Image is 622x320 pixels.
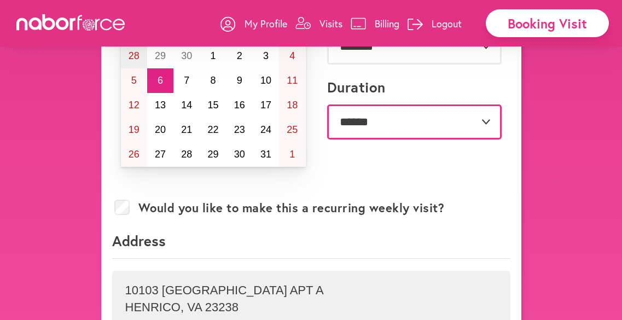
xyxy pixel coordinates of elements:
abbr: October 19, 2025 [129,124,139,135]
button: November 1, 2025 [279,142,305,167]
abbr: October 7, 2025 [184,75,189,86]
button: October 21, 2025 [173,118,200,142]
abbr: October 14, 2025 [181,100,192,110]
abbr: October 2, 2025 [237,50,242,61]
button: October 12, 2025 [121,93,147,118]
div: Booking Visit [486,9,609,37]
button: October 20, 2025 [147,118,173,142]
abbr: October 27, 2025 [155,149,166,160]
abbr: October 1, 2025 [210,50,216,61]
a: My Profile [220,7,287,40]
button: October 5, 2025 [121,68,147,93]
button: October 2, 2025 [226,44,253,68]
button: October 19, 2025 [121,118,147,142]
abbr: September 29, 2025 [155,50,166,61]
button: October 25, 2025 [279,118,305,142]
abbr: October 20, 2025 [155,124,166,135]
p: 10103 [GEOGRAPHIC_DATA] APT A [125,283,497,298]
abbr: October 9, 2025 [237,75,242,86]
abbr: October 12, 2025 [129,100,139,110]
button: October 28, 2025 [173,142,200,167]
button: October 15, 2025 [200,93,226,118]
button: October 23, 2025 [226,118,253,142]
button: September 29, 2025 [147,44,173,68]
abbr: October 29, 2025 [207,149,218,160]
abbr: October 31, 2025 [260,149,271,160]
a: Logout [408,7,462,40]
abbr: October 3, 2025 [263,50,269,61]
button: October 9, 2025 [226,68,253,93]
p: HENRICO , VA 23238 [125,300,497,315]
p: Visits [319,17,342,30]
button: October 3, 2025 [253,44,279,68]
a: Visits [295,7,342,40]
abbr: October 30, 2025 [234,149,245,160]
button: October 13, 2025 [147,93,173,118]
button: October 14, 2025 [173,93,200,118]
button: October 31, 2025 [253,142,279,167]
abbr: October 5, 2025 [131,75,137,86]
button: October 26, 2025 [121,142,147,167]
button: October 18, 2025 [279,93,305,118]
abbr: October 23, 2025 [234,124,245,135]
button: October 16, 2025 [226,93,253,118]
button: October 22, 2025 [200,118,226,142]
label: Duration [327,79,386,96]
abbr: October 21, 2025 [181,124,192,135]
abbr: October 6, 2025 [158,75,163,86]
button: September 28, 2025 [121,44,147,68]
abbr: November 1, 2025 [289,149,295,160]
abbr: September 28, 2025 [129,50,139,61]
button: October 29, 2025 [200,142,226,167]
label: Would you like to make this a recurring weekly visit? [138,201,445,215]
abbr: September 30, 2025 [181,50,192,61]
button: October 27, 2025 [147,142,173,167]
abbr: October 8, 2025 [210,75,216,86]
abbr: October 15, 2025 [207,100,218,110]
button: October 10, 2025 [253,68,279,93]
abbr: October 25, 2025 [287,124,298,135]
button: October 24, 2025 [253,118,279,142]
abbr: October 16, 2025 [234,100,245,110]
button: October 30, 2025 [226,142,253,167]
p: Logout [432,17,462,30]
abbr: October 24, 2025 [260,124,271,135]
p: Address [112,231,510,259]
abbr: October 18, 2025 [287,100,298,110]
button: October 1, 2025 [200,44,226,68]
abbr: October 10, 2025 [260,75,271,86]
a: Billing [351,7,399,40]
abbr: October 22, 2025 [207,124,218,135]
abbr: October 28, 2025 [181,149,192,160]
abbr: October 4, 2025 [289,50,295,61]
p: Billing [375,17,399,30]
abbr: October 13, 2025 [155,100,166,110]
abbr: October 26, 2025 [129,149,139,160]
button: October 4, 2025 [279,44,305,68]
button: October 17, 2025 [253,93,279,118]
abbr: October 17, 2025 [260,100,271,110]
p: My Profile [245,17,287,30]
button: October 11, 2025 [279,68,305,93]
button: October 7, 2025 [173,68,200,93]
button: October 6, 2025 [147,68,173,93]
button: September 30, 2025 [173,44,200,68]
button: October 8, 2025 [200,68,226,93]
abbr: October 11, 2025 [287,75,298,86]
